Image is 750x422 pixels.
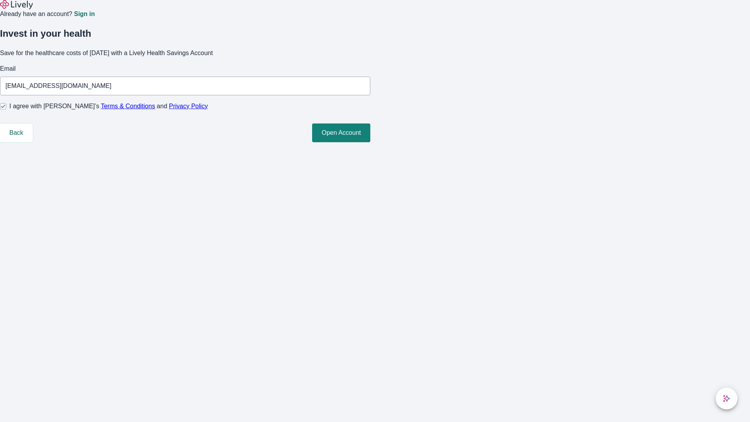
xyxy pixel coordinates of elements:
button: Open Account [312,123,370,142]
svg: Lively AI Assistant [723,395,730,402]
a: Sign in [74,11,95,17]
a: Terms & Conditions [101,103,155,109]
a: Privacy Policy [169,103,208,109]
span: I agree with [PERSON_NAME]’s and [9,102,208,111]
button: chat [716,388,737,409]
